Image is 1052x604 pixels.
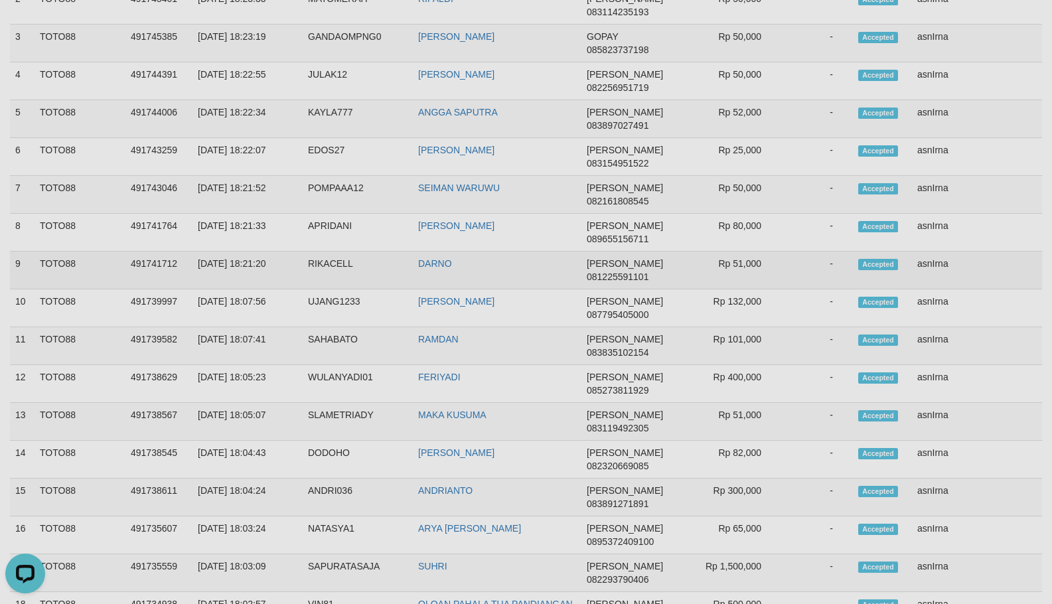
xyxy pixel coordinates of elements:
[35,252,125,289] td: TOTO88
[303,25,413,62] td: GANDAOMPNG0
[858,562,898,573] span: Accepted
[781,554,853,592] td: -
[587,485,663,496] span: [PERSON_NAME]
[125,554,192,592] td: 491735559
[587,385,648,396] span: Copy 085273811929 to clipboard
[781,176,853,214] td: -
[673,327,781,365] td: Rp 101,000
[303,403,413,441] td: SLAMETRIADY
[192,289,303,327] td: [DATE] 18:07:56
[192,554,303,592] td: [DATE] 18:03:09
[35,25,125,62] td: TOTO88
[587,82,648,93] span: Copy 082256951719 to clipboard
[912,100,1042,138] td: asnIrna
[858,183,898,194] span: Accepted
[35,214,125,252] td: TOTO88
[10,441,35,479] td: 14
[912,62,1042,100] td: asnIrna
[418,296,494,307] a: [PERSON_NAME]
[125,138,192,176] td: 491743259
[303,252,413,289] td: RIKACELL
[858,32,898,43] span: Accepted
[587,498,648,509] span: Copy 083891271891 to clipboard
[35,554,125,592] td: TOTO88
[125,100,192,138] td: 491744006
[858,410,898,421] span: Accepted
[303,289,413,327] td: UJANG1233
[587,536,654,547] span: Copy 0895372409100 to clipboard
[781,403,853,441] td: -
[125,176,192,214] td: 491743046
[35,516,125,554] td: TOTO88
[587,296,663,307] span: [PERSON_NAME]
[125,252,192,289] td: 491741712
[587,31,618,42] span: GOPAY
[10,289,35,327] td: 10
[912,554,1042,592] td: asnIrna
[673,62,781,100] td: Rp 50,000
[10,403,35,441] td: 13
[10,252,35,289] td: 9
[418,372,461,382] a: FERIYADI
[587,196,648,206] span: Copy 082161808545 to clipboard
[10,25,35,62] td: 3
[781,516,853,554] td: -
[587,523,663,534] span: [PERSON_NAME]
[10,138,35,176] td: 6
[912,365,1042,403] td: asnIrna
[858,335,898,346] span: Accepted
[303,138,413,176] td: EDOS27
[858,221,898,232] span: Accepted
[35,327,125,365] td: TOTO88
[418,183,500,193] a: SEIMAN WARUWU
[192,252,303,289] td: [DATE] 18:21:20
[125,441,192,479] td: 491738545
[35,176,125,214] td: TOTO88
[35,62,125,100] td: TOTO88
[781,100,853,138] td: -
[673,554,781,592] td: Rp 1,500,000
[303,327,413,365] td: SAHABATO
[673,176,781,214] td: Rp 50,000
[912,176,1042,214] td: asnIrna
[125,25,192,62] td: 491745385
[192,62,303,100] td: [DATE] 18:22:55
[587,107,663,117] span: [PERSON_NAME]
[303,479,413,516] td: ANDRI036
[418,31,494,42] a: [PERSON_NAME]
[418,145,494,155] a: [PERSON_NAME]
[858,486,898,497] span: Accepted
[673,138,781,176] td: Rp 25,000
[35,479,125,516] td: TOTO88
[912,252,1042,289] td: asnIrna
[912,327,1042,365] td: asnIrna
[10,479,35,516] td: 15
[10,176,35,214] td: 7
[781,25,853,62] td: -
[673,365,781,403] td: Rp 400,000
[10,327,35,365] td: 11
[303,554,413,592] td: SAPURATASAJA
[587,334,663,344] span: [PERSON_NAME]
[418,220,494,231] a: [PERSON_NAME]
[418,334,459,344] a: RAMDAN
[781,138,853,176] td: -
[418,561,447,571] a: SUHRI
[192,403,303,441] td: [DATE] 18:05:07
[673,479,781,516] td: Rp 300,000
[125,62,192,100] td: 491744391
[912,479,1042,516] td: asnIrna
[587,309,648,320] span: Copy 087795405000 to clipboard
[418,523,521,534] a: ARYA [PERSON_NAME]
[35,100,125,138] td: TOTO88
[587,220,663,231] span: [PERSON_NAME]
[781,327,853,365] td: -
[587,347,648,358] span: Copy 083835102154 to clipboard
[587,7,648,17] span: Copy 083114235193 to clipboard
[858,372,898,384] span: Accepted
[781,252,853,289] td: -
[192,441,303,479] td: [DATE] 18:04:43
[418,447,494,458] a: [PERSON_NAME]
[418,258,452,269] a: DARNO
[587,120,648,131] span: Copy 083897027491 to clipboard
